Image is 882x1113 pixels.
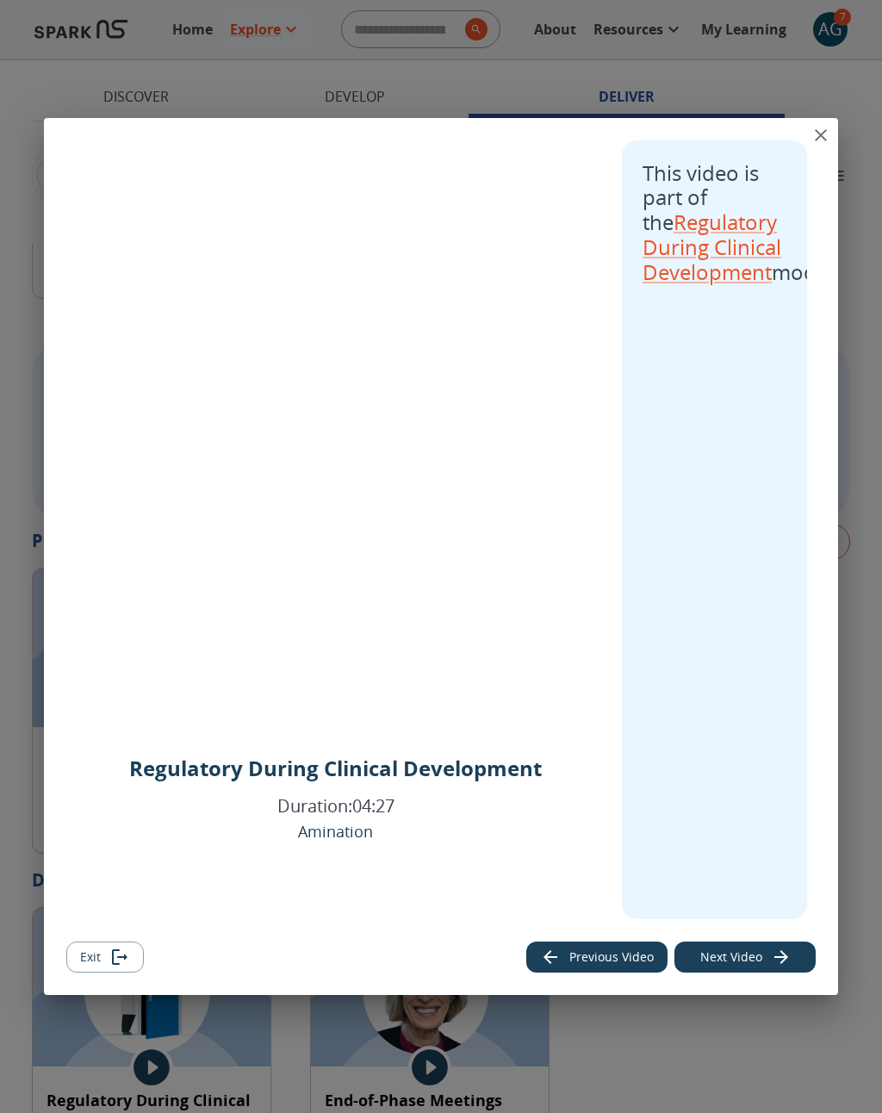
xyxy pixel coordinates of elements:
button: close [804,118,838,152]
a: Regulatory During Clinical Development [643,208,781,286]
button: Exit [66,942,144,973]
p: Amination [298,819,373,843]
p: Duration: 04:27 [277,794,394,818]
button: Next video [674,942,816,973]
button: Previous video [526,942,668,973]
p: This video is part of the module. [643,161,786,285]
p: Regulatory During Clinical Development [129,753,542,784]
